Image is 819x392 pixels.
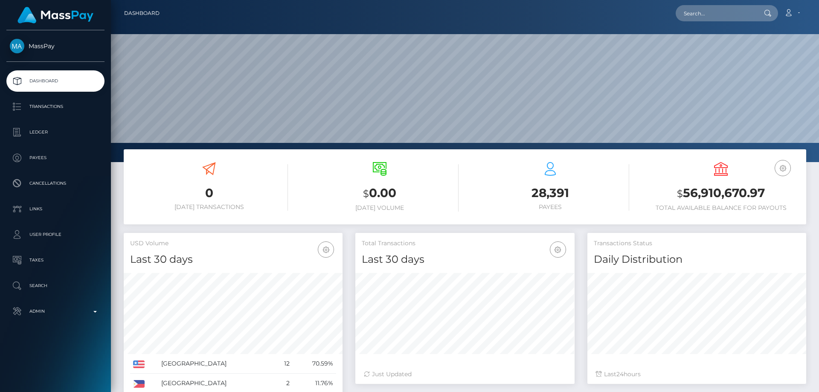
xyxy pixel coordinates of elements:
div: Just Updated [364,370,566,379]
p: Links [10,203,101,215]
h5: USD Volume [130,239,336,248]
p: Search [10,279,101,292]
span: MassPay [6,42,105,50]
a: User Profile [6,224,105,245]
h6: [DATE] Transactions [130,203,288,211]
img: MassPay Logo [17,7,93,23]
h6: Total Available Balance for Payouts [642,204,800,212]
td: 12 [274,354,293,374]
p: Dashboard [10,75,101,87]
img: US.png [133,360,145,368]
h3: 0.00 [301,185,459,202]
p: Transactions [10,100,101,113]
h4: Last 30 days [362,252,568,267]
h3: 28,391 [471,185,629,201]
a: Transactions [6,96,105,117]
small: $ [363,188,369,200]
a: Payees [6,147,105,168]
span: 24 [616,370,624,378]
p: Cancellations [10,177,101,190]
a: Cancellations [6,173,105,194]
div: Last hours [596,370,798,379]
a: Admin [6,301,105,322]
h5: Total Transactions [362,239,568,248]
h5: Transactions Status [594,239,800,248]
a: Ledger [6,122,105,143]
a: Search [6,275,105,296]
h3: 0 [130,185,288,201]
h6: Payees [471,203,629,211]
p: Ledger [10,126,101,139]
p: Admin [10,305,101,318]
a: Links [6,198,105,220]
a: Dashboard [6,70,105,92]
input: Search... [676,5,756,21]
h3: 56,910,670.97 [642,185,800,202]
img: MassPay [10,39,24,53]
h4: Last 30 days [130,252,336,267]
a: Taxes [6,250,105,271]
p: Taxes [10,254,101,267]
small: $ [677,188,683,200]
td: [GEOGRAPHIC_DATA] [158,354,274,374]
a: Dashboard [124,4,160,22]
h6: [DATE] Volume [301,204,459,212]
img: PH.png [133,380,145,388]
td: 70.59% [293,354,336,374]
p: User Profile [10,228,101,241]
h4: Daily Distribution [594,252,800,267]
p: Payees [10,151,101,164]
